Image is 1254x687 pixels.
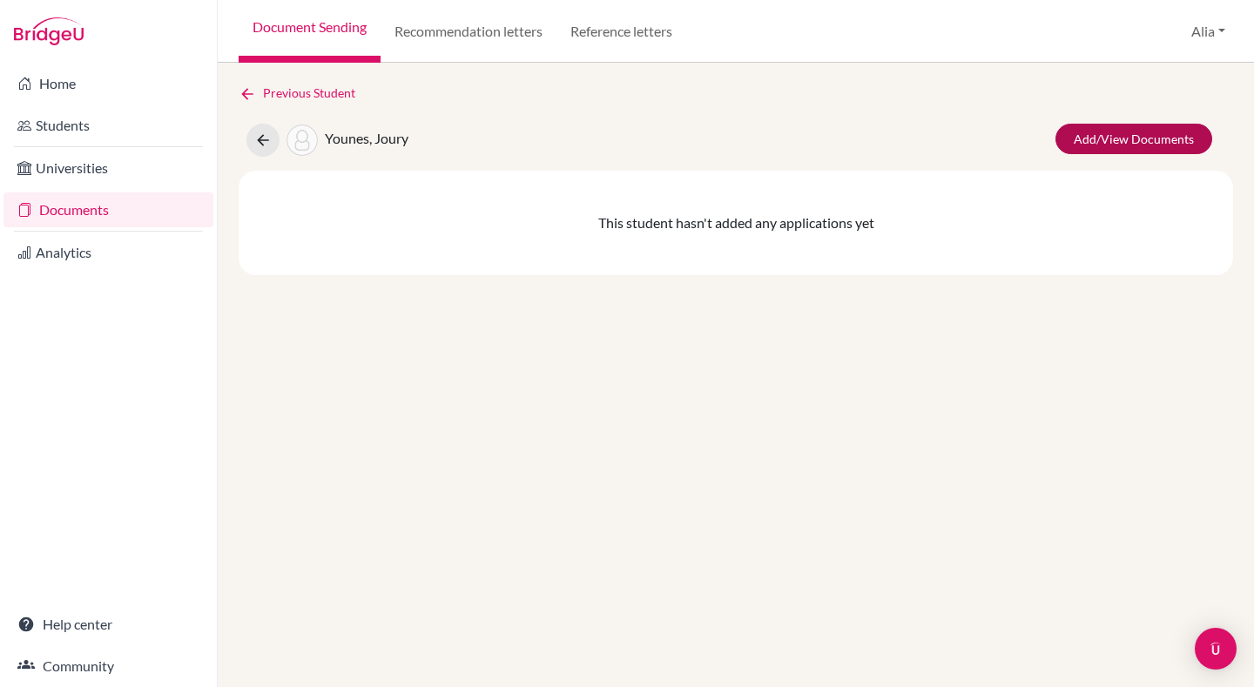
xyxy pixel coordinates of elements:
a: Previous Student [239,84,369,103]
a: Home [3,66,213,101]
a: Help center [3,607,213,642]
a: Add/View Documents [1055,124,1212,154]
a: Students [3,108,213,143]
a: Universities [3,151,213,185]
div: Open Intercom Messenger [1195,628,1237,670]
button: Alia [1183,15,1233,48]
a: Documents [3,192,213,227]
span: Younes, Joury [325,130,408,146]
a: Community [3,649,213,684]
div: This student hasn't added any applications yet [239,171,1233,275]
img: Bridge-U [14,17,84,45]
a: Analytics [3,235,213,270]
